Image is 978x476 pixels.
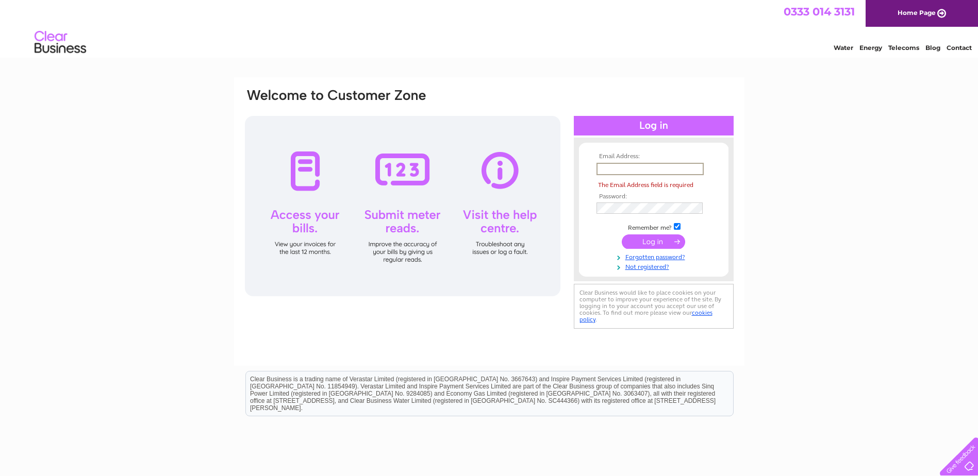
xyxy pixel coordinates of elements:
th: Password: [594,193,714,200]
th: Email Address: [594,153,714,160]
a: Telecoms [888,44,919,52]
td: Remember me? [594,222,714,232]
div: Clear Business is a trading name of Verastar Limited (registered in [GEOGRAPHIC_DATA] No. 3667643... [246,6,733,50]
img: logo.png [34,27,87,58]
a: 0333 014 3131 [784,5,855,18]
span: The Email Address field is required [598,181,693,189]
a: Water [834,44,853,52]
a: Contact [947,44,972,52]
a: Not registered? [596,261,714,271]
input: Submit [622,234,685,249]
a: Forgotten password? [596,251,714,261]
a: Blog [925,44,940,52]
a: cookies policy [579,309,712,323]
div: Clear Business would like to place cookies on your computer to improve your experience of the sit... [574,284,734,329]
a: Energy [859,44,882,52]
